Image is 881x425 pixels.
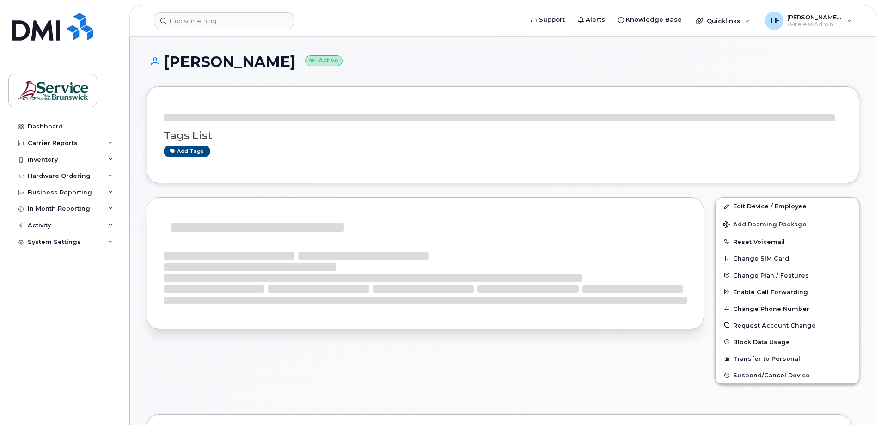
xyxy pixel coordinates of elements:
[164,130,842,141] h3: Tags List
[716,300,859,317] button: Change Phone Number
[716,350,859,367] button: Transfer to Personal
[716,214,859,233] button: Add Roaming Package
[716,267,859,284] button: Change Plan / Features
[716,317,859,334] button: Request Account Change
[164,146,210,157] a: Add tags
[733,288,808,295] span: Enable Call Forwarding
[716,233,859,250] button: Reset Voicemail
[733,272,809,279] span: Change Plan / Features
[305,55,343,66] small: Active
[716,334,859,350] button: Block Data Usage
[723,221,807,230] span: Add Roaming Package
[716,250,859,267] button: Change SIM Card
[716,198,859,214] a: Edit Device / Employee
[716,284,859,300] button: Enable Call Forwarding
[733,372,810,379] span: Suspend/Cancel Device
[147,54,859,70] h1: [PERSON_NAME]
[716,367,859,383] button: Suspend/Cancel Device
